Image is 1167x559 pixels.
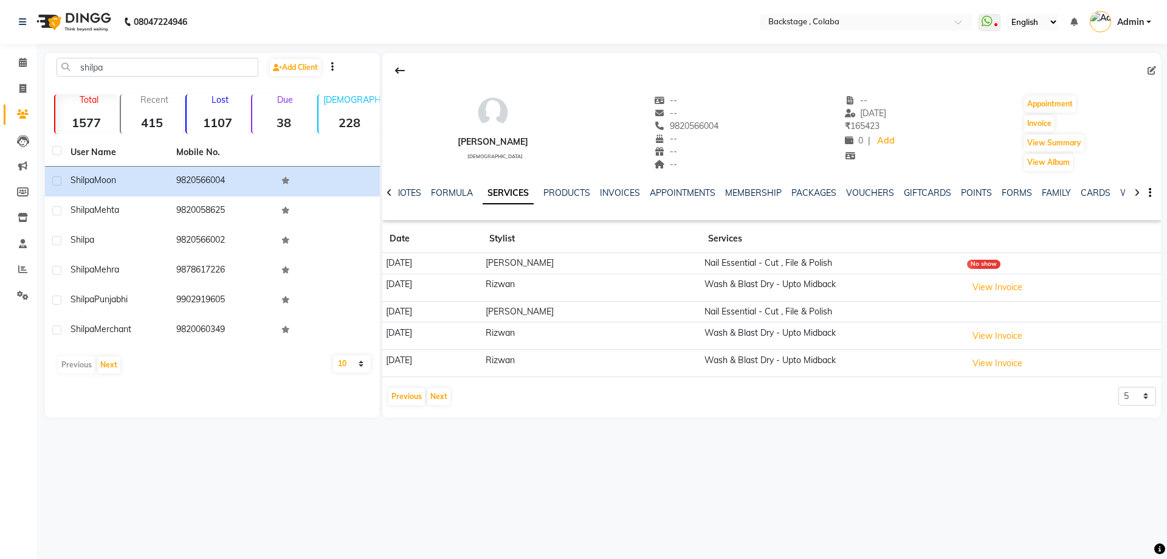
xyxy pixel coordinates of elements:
td: Nail Essential - Cut , File & Polish [701,301,963,322]
a: FORMULA [431,187,473,198]
input: Search by Name/Mobile/Email/Code [57,58,258,77]
span: Shilpa [71,294,94,305]
span: 0 [845,135,863,146]
strong: 415 [121,115,183,130]
a: FAMILY [1042,187,1071,198]
td: Rizwan [482,274,701,301]
td: Rizwan [482,322,701,350]
span: -- [655,146,678,157]
a: SERVICES [483,182,534,204]
strong: 1577 [55,115,117,130]
td: Wash & Blast Dry - Upto Midback [701,322,963,350]
span: Mehra [94,264,119,275]
p: Due [255,94,314,105]
span: Mehta [94,204,119,215]
span: [DEMOGRAPHIC_DATA] [467,153,523,159]
span: -- [845,95,868,106]
td: [DATE] [382,253,482,274]
td: Rizwan [482,350,701,377]
p: Total [60,94,117,105]
span: [DATE] [845,108,887,119]
img: avatar [475,94,511,131]
button: Appointment [1024,95,1076,113]
span: Merchant [94,324,131,335]
span: Moon [94,175,116,186]
td: Wash & Blast Dry - Upto Midback [701,350,963,377]
span: Shilpa [71,204,94,215]
td: 9820566002 [169,226,275,256]
th: User Name [63,139,169,167]
a: PACKAGES [791,187,836,198]
span: Shilpa [71,264,94,275]
button: View Invoice [967,278,1028,297]
img: Admin [1090,11,1111,32]
button: Next [427,388,450,405]
div: Back to Client [387,59,413,82]
p: Recent [126,94,183,105]
button: View Album [1024,154,1073,171]
span: Shilpa [71,324,94,335]
button: View Summary [1024,134,1084,151]
a: INVOICES [600,187,640,198]
button: Next [97,356,120,373]
strong: 38 [252,115,314,130]
span: 9820566004 [655,120,719,131]
div: [PERSON_NAME] [458,136,528,148]
td: Wash & Blast Dry - Upto Midback [701,274,963,301]
b: 08047224946 [134,5,187,39]
span: Punjabhi [94,294,128,305]
td: [DATE] [382,301,482,322]
span: 165423 [845,120,880,131]
span: Shilpa [71,234,94,245]
span: | [868,134,870,147]
a: CARDS [1081,187,1110,198]
th: Date [382,225,482,253]
th: Services [701,225,963,253]
a: Add Client [270,59,321,76]
a: NOTES [394,187,421,198]
a: GIFTCARDS [904,187,951,198]
td: [PERSON_NAME] [482,301,701,322]
a: MEMBERSHIP [725,187,782,198]
p: [DEMOGRAPHIC_DATA] [323,94,380,105]
button: Previous [388,388,425,405]
img: logo [31,5,114,39]
a: POINTS [961,187,992,198]
th: Stylist [482,225,701,253]
td: 9902919605 [169,286,275,316]
td: [DATE] [382,322,482,350]
span: -- [655,159,678,170]
strong: 228 [318,115,380,130]
p: Lost [191,94,249,105]
button: View Invoice [967,327,1028,345]
strong: 1107 [187,115,249,130]
td: 9820566004 [169,167,275,196]
td: Nail Essential - Cut , File & Polish [701,253,963,274]
td: 9820058625 [169,196,275,226]
a: FORMS [1002,187,1032,198]
td: [PERSON_NAME] [482,253,701,274]
td: [DATE] [382,350,482,377]
span: ₹ [845,120,850,131]
span: Admin [1117,16,1144,29]
a: PRODUCTS [543,187,590,198]
td: 9878617226 [169,256,275,286]
button: View Invoice [967,354,1028,373]
div: No show [967,260,1000,269]
span: -- [655,95,678,106]
a: VOUCHERS [846,187,894,198]
td: [DATE] [382,274,482,301]
button: Invoice [1024,115,1055,132]
th: Mobile No. [169,139,275,167]
a: APPOINTMENTS [650,187,715,198]
td: 9820060349 [169,316,275,345]
a: WALLET [1120,187,1155,198]
span: -- [655,133,678,144]
span: -- [655,108,678,119]
span: Shilpa [71,175,94,186]
a: Add [875,133,897,150]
